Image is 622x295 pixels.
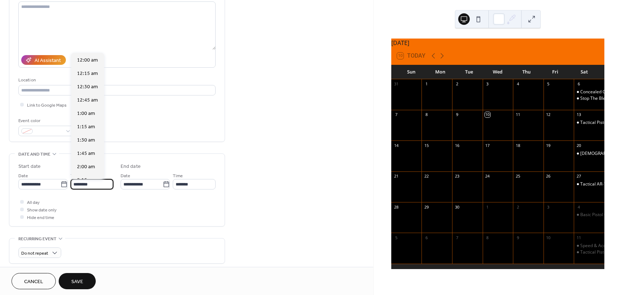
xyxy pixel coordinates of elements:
[515,81,520,87] div: 4
[393,112,399,117] div: 7
[576,235,581,240] div: 11
[27,206,57,214] span: Show date only
[546,112,551,117] div: 12
[574,249,604,255] div: Tactical Pistol 1 Class
[59,273,96,289] button: Save
[77,70,98,77] span: 12:15 am
[393,235,399,240] div: 5
[77,83,98,91] span: 12:30 am
[512,65,541,79] div: Thu
[393,174,399,179] div: 21
[424,235,429,240] div: 6
[454,81,460,87] div: 2
[18,235,57,243] span: Recurring event
[77,150,95,157] span: 1:45 am
[121,172,130,180] span: Date
[546,204,551,210] div: 3
[574,95,604,102] div: Stop The Bleed Class
[18,172,28,180] span: Date
[574,243,604,249] div: Speed & Accuracy Class
[71,172,81,180] span: Time
[24,278,43,286] span: Cancel
[515,174,520,179] div: 25
[18,117,72,125] div: Event color
[485,174,490,179] div: 24
[454,143,460,148] div: 16
[485,204,490,210] div: 1
[424,204,429,210] div: 29
[77,110,95,117] span: 1:00 am
[580,181,618,187] div: Tactical AR-1 Class
[576,143,581,148] div: 20
[393,143,399,148] div: 14
[576,112,581,117] div: 13
[454,235,460,240] div: 7
[485,112,490,117] div: 10
[483,65,512,79] div: Wed
[391,39,604,47] div: [DATE]
[580,212,615,218] div: Basic Pistol Class
[546,81,551,87] div: 5
[27,214,54,222] span: Hide end time
[576,81,581,87] div: 6
[424,143,429,148] div: 15
[173,172,183,180] span: Time
[574,212,604,218] div: Basic Pistol Class
[454,204,460,210] div: 30
[424,112,429,117] div: 8
[574,181,604,187] div: Tactical AR-1 Class
[546,235,551,240] div: 10
[424,81,429,87] div: 1
[576,204,581,210] div: 4
[21,249,48,258] span: Do not repeat
[515,235,520,240] div: 9
[485,235,490,240] div: 8
[18,163,41,170] div: Start date
[546,174,551,179] div: 26
[393,81,399,87] div: 31
[576,174,581,179] div: 27
[574,151,604,157] div: Church Security Training Private Event
[393,204,399,210] div: 28
[27,102,67,109] span: Link to Google Maps
[21,55,66,65] button: AI Assistant
[77,97,98,104] span: 12:45 am
[570,65,599,79] div: Sat
[18,76,214,84] div: Location
[485,143,490,148] div: 17
[77,176,95,184] span: 2:15 am
[71,278,83,286] span: Save
[454,174,460,179] div: 23
[77,163,95,171] span: 2:00 am
[27,199,40,206] span: All day
[424,174,429,179] div: 22
[18,151,50,158] span: Date and time
[546,143,551,148] div: 19
[541,65,570,79] div: Fri
[77,123,95,131] span: 1:15 am
[77,57,98,64] span: 12:00 am
[515,112,520,117] div: 11
[426,65,455,79] div: Mon
[455,65,483,79] div: Tue
[77,137,95,144] span: 1:30 am
[35,57,61,64] div: AI Assistant
[515,143,520,148] div: 18
[515,204,520,210] div: 2
[12,273,56,289] button: Cancel
[454,112,460,117] div: 9
[485,81,490,87] div: 3
[574,120,604,126] div: Tactical Pistol 2 this class has been cancelled please see the Tactical Pistol 3 class on November 8
[121,163,141,170] div: End date
[574,89,604,95] div: Concealed Carry Class / Please check prerequisite
[397,65,426,79] div: Sun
